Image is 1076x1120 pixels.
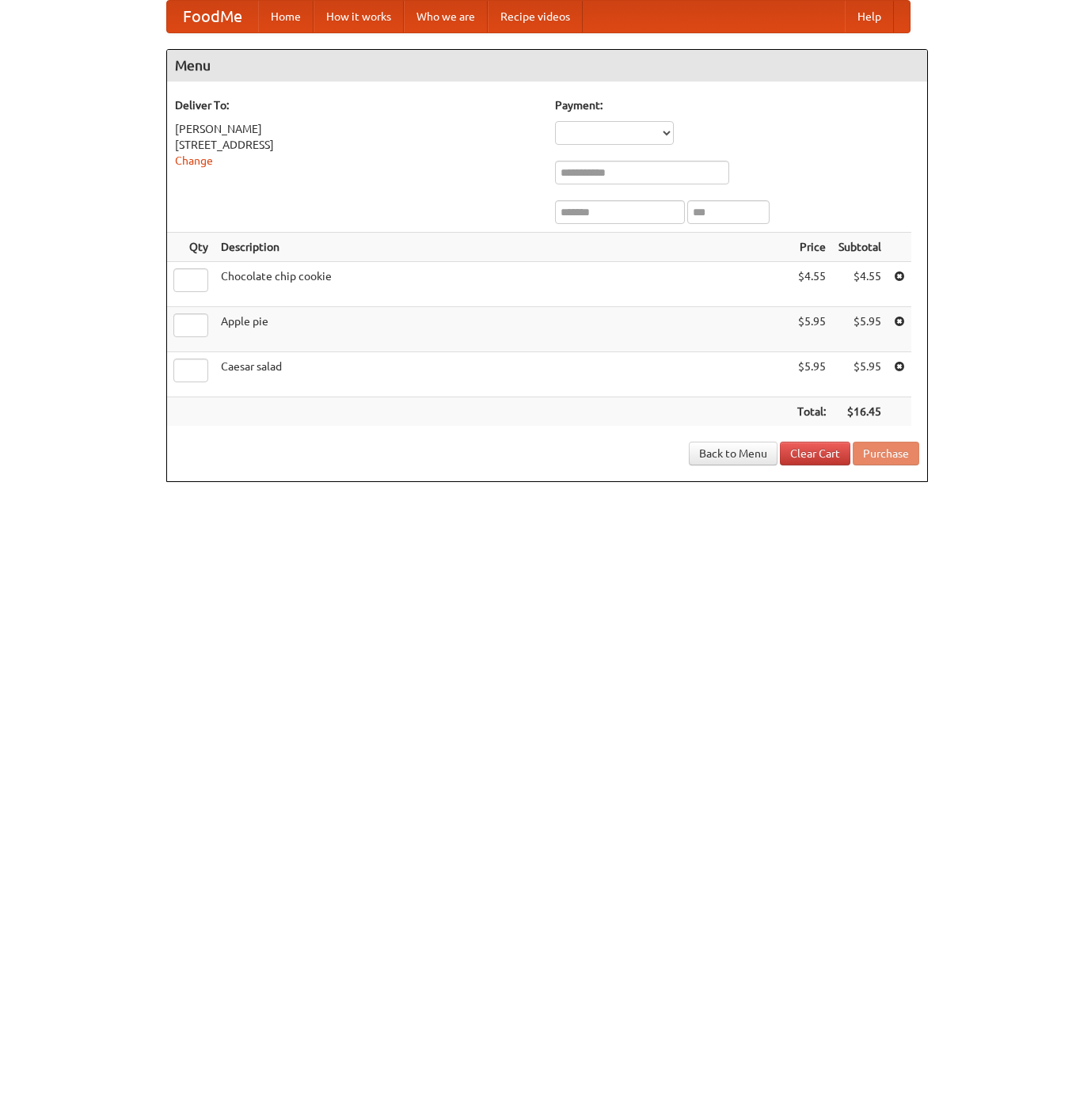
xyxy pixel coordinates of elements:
[314,1,404,32] a: How it works
[215,233,791,262] th: Description
[167,233,215,262] th: Qty
[791,397,832,427] th: Total:
[780,442,850,465] a: Clear Cart
[791,262,832,307] td: $4.55
[832,233,888,262] th: Subtotal
[167,50,927,82] h4: Menu
[832,352,888,397] td: $5.95
[215,352,791,397] td: Caesar salad
[832,397,888,427] th: $16.45
[791,233,832,262] th: Price
[215,307,791,352] td: Apple pie
[258,1,314,32] a: Home
[404,1,488,32] a: Who we are
[175,137,539,153] div: [STREET_ADDRESS]
[175,97,539,113] h5: Deliver To:
[791,307,832,352] td: $5.95
[845,1,894,32] a: Help
[791,352,832,397] td: $5.95
[555,97,919,113] h5: Payment:
[689,442,778,465] a: Back to Menu
[175,154,213,167] a: Change
[832,262,888,307] td: $4.55
[167,1,258,32] a: FoodMe
[215,262,791,307] td: Chocolate chip cookie
[488,1,583,32] a: Recipe videos
[175,121,539,137] div: [PERSON_NAME]
[832,307,888,352] td: $5.95
[853,442,919,465] button: Purchase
